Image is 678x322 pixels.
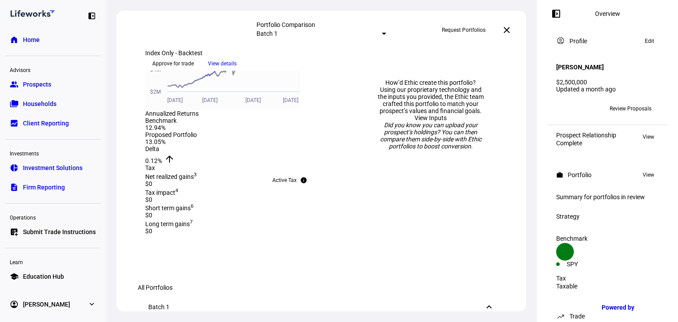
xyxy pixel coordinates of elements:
[145,189,178,196] span: Tax impact
[556,170,659,180] eth-panel-overview-card-header: Portfolio
[556,79,659,86] div: $2,500,000
[556,64,604,71] h4: [PERSON_NAME]
[194,171,197,178] sup: 3
[556,311,659,322] eth-panel-overview-card-header: Trade
[145,212,321,219] div: $0
[10,80,19,89] eth-mat-symbol: group
[5,147,101,159] div: Investments
[245,95,261,103] span: [DATE]
[23,227,96,236] span: Submit Trade Instructions
[145,124,321,131] div: 12.94%
[638,132,659,142] button: View
[5,76,101,93] a: groupProspects
[375,79,486,86] div: How’d Ethic create this portfolio?
[23,35,40,44] span: Home
[201,60,244,67] a: View details
[145,117,321,124] div: Benchmark
[556,132,616,139] div: Prospect Relationship
[23,80,51,89] span: Prospects
[556,171,563,178] mat-icon: work
[256,21,386,28] div: Portfolio Comparison
[640,36,659,46] button: Edit
[145,205,194,212] span: Short term gains
[10,227,19,236] eth-mat-symbol: list_alt_add
[643,170,654,180] span: View
[556,235,659,242] div: Benchmark
[568,171,591,178] div: Portfolio
[10,163,19,172] eth-mat-symbol: pie_chart
[23,163,83,172] span: Investment Solutions
[484,302,494,312] mat-icon: keyboard_arrow_down
[597,299,665,315] a: Powered by
[10,272,19,281] eth-mat-symbol: school
[208,57,237,70] span: View details
[5,114,101,132] a: bid_landscapeClient Reporting
[556,275,659,282] div: Tax
[414,114,447,121] a: View Inputs
[138,284,505,291] div: All Portfolios
[23,300,70,309] span: [PERSON_NAME]
[145,196,321,203] div: $0
[87,300,96,309] eth-mat-symbol: expand_more
[556,283,659,290] div: Taxable
[5,178,101,196] a: descriptionFirm Reporting
[164,154,175,164] mat-icon: arrow_upward
[556,193,659,201] div: Summary for portfolios in review
[145,138,321,145] div: 13.05%
[569,38,587,45] div: Profile
[10,119,19,128] eth-mat-symbol: bid_landscape
[435,23,493,37] button: Request Portfolios
[643,132,654,142] span: View
[23,119,69,128] span: Client Reporting
[145,227,321,235] div: $0
[5,31,101,49] a: homeHome
[152,57,194,71] span: Approve for trade
[256,30,278,37] mat-select-trigger: Batch 1
[23,183,65,192] span: Firm Reporting
[5,63,101,76] div: Advisors
[175,187,178,193] sup: 4
[23,272,64,281] span: Education Hub
[556,36,659,46] eth-panel-overview-card-header: Profile
[10,35,19,44] eth-mat-symbol: home
[569,313,585,320] div: Trade
[202,95,218,103] span: [DATE]
[283,95,300,103] span: [DATE]
[167,95,185,103] span: [DATE]
[638,170,659,180] button: View
[201,57,244,70] button: View details
[148,303,169,311] div: Batch 1
[595,10,620,17] div: Overview
[645,36,654,46] span: Edit
[145,110,321,117] div: Annualized Returns
[5,211,101,223] div: Operations
[145,152,321,164] div: 0.12%
[556,312,565,321] mat-icon: trending_up
[10,300,19,309] eth-mat-symbol: account_circle
[10,183,19,192] eth-mat-symbol: description
[150,89,161,95] text: $2M
[10,99,19,108] eth-mat-symbol: folder_copy
[560,106,566,112] span: IW
[556,86,659,93] div: Updated a month ago
[556,36,565,45] mat-icon: account_circle
[145,180,321,187] div: $0
[375,121,486,149] div: Did you know you can upload your prospect’s holdings? You can then compare them side-by-side with...
[190,219,193,225] sup: 7
[375,86,486,114] div: Using our proprietary technology and the inputs you provided, the Ethic team crafted this portfol...
[145,57,201,71] button: Approve for trade
[5,95,101,113] a: folder_copyHouseholds
[610,102,652,116] span: Review Proposals
[23,99,56,108] span: Households
[5,255,101,268] div: Learn
[145,164,321,171] div: Tax
[501,25,512,35] mat-icon: close
[551,8,561,19] mat-icon: left_panel_open
[145,173,197,180] span: Net realized gains
[5,159,101,177] a: pie_chartInvestment Solutions
[87,11,96,20] eth-mat-symbol: left_panel_close
[191,203,194,209] sup: 6
[442,23,486,37] span: Request Portfolios
[556,140,616,147] div: Complete
[145,131,321,138] div: Proposed Portfolio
